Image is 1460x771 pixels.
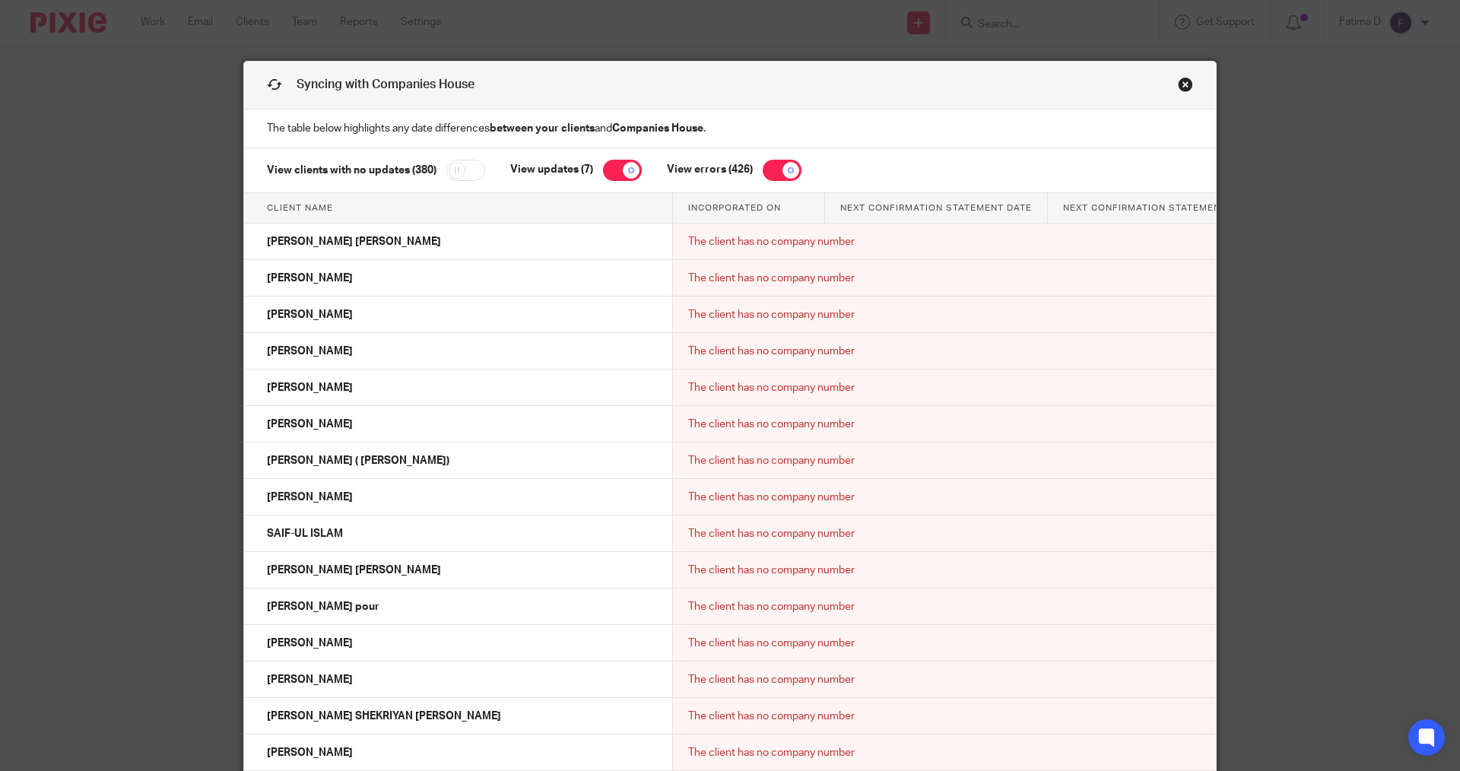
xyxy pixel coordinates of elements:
[244,516,673,552] td: SAIF-UL ISLAM
[1048,193,1281,224] th: Next confirmation statement due by
[490,123,595,134] strong: between your clients
[267,164,436,175] label: View clients with no updates (380)
[244,552,673,589] td: [PERSON_NAME] [PERSON_NAME]
[244,662,673,698] td: [PERSON_NAME]
[487,164,593,175] label: View updates (7)
[244,443,673,479] td: [PERSON_NAME] ( [PERSON_NAME])
[825,193,1048,224] th: Next confirmation statement date
[244,735,673,771] td: [PERSON_NAME]
[244,370,673,406] td: [PERSON_NAME]
[244,297,673,333] td: [PERSON_NAME]
[244,224,673,260] td: [PERSON_NAME] [PERSON_NAME]
[297,78,474,90] span: Syncing with Companies House
[244,333,673,370] td: [PERSON_NAME]
[1178,77,1193,97] a: Close this dialog window
[644,164,753,175] label: View errors (426)
[244,406,673,443] td: [PERSON_NAME]
[244,260,673,297] td: [PERSON_NAME]
[244,698,673,735] td: [PERSON_NAME] SHEKRIYAN [PERSON_NAME]
[244,109,1216,148] p: The table below highlights any date differences and .
[244,589,673,625] td: [PERSON_NAME] pour
[244,625,673,662] td: [PERSON_NAME]
[612,123,703,134] strong: Companies House
[244,479,673,516] td: [PERSON_NAME]
[673,193,825,224] th: Incorporated on
[244,193,673,224] th: Client name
